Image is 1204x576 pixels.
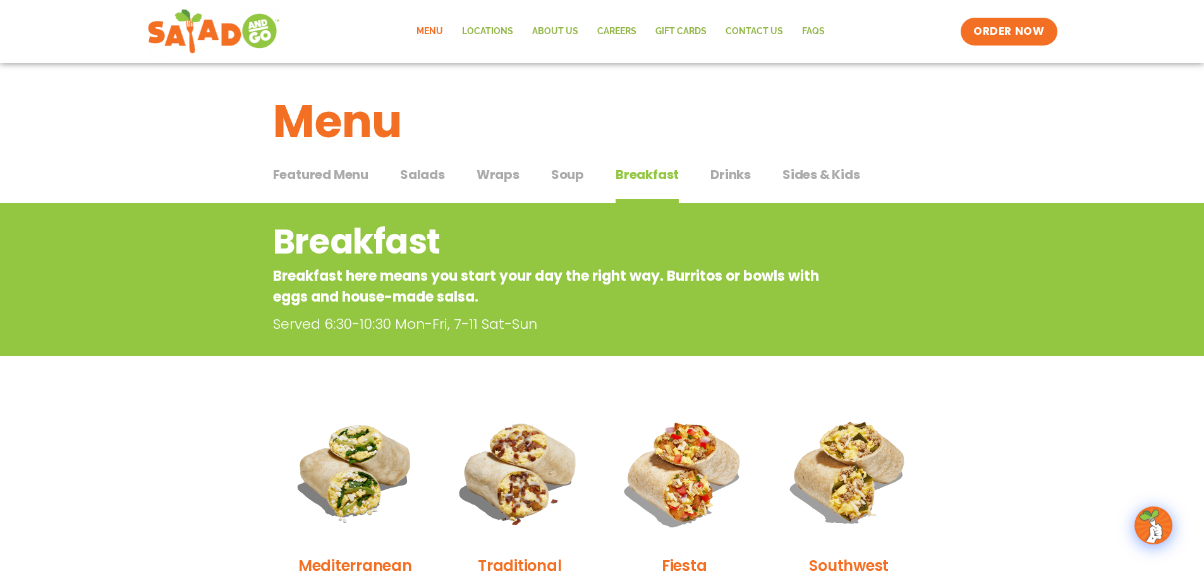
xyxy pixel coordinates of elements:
[273,165,368,184] span: Featured Menu
[710,165,751,184] span: Drinks
[716,17,793,46] a: Contact Us
[453,17,523,46] a: Locations
[147,6,281,57] img: new-SAG-logo-768×292
[283,399,429,545] img: Product photo for Mediterranean Breakfast Burrito
[273,87,932,156] h1: Menu
[646,17,716,46] a: GIFT CARDS
[447,399,593,545] img: Product photo for Traditional
[407,17,453,46] a: Menu
[523,17,588,46] a: About Us
[973,24,1044,39] span: ORDER NOW
[961,18,1057,46] a: ORDER NOW
[616,165,679,184] span: Breakfast
[273,266,830,307] p: Breakfast here means you start your day the right way. Burritos or bowls with eggs and house-made...
[407,17,834,46] nav: Menu
[477,165,520,184] span: Wraps
[273,216,830,267] h2: Breakfast
[793,17,834,46] a: FAQs
[273,161,932,204] div: Tabbed content
[776,399,922,545] img: Product photo for Southwest
[551,165,584,184] span: Soup
[612,399,758,545] img: Product photo for Fiesta
[588,17,646,46] a: Careers
[1136,508,1171,543] img: wpChatIcon
[400,165,445,184] span: Salads
[273,314,836,334] p: Served 6:30-10:30 Mon-Fri, 7-11 Sat-Sun
[782,165,860,184] span: Sides & Kids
